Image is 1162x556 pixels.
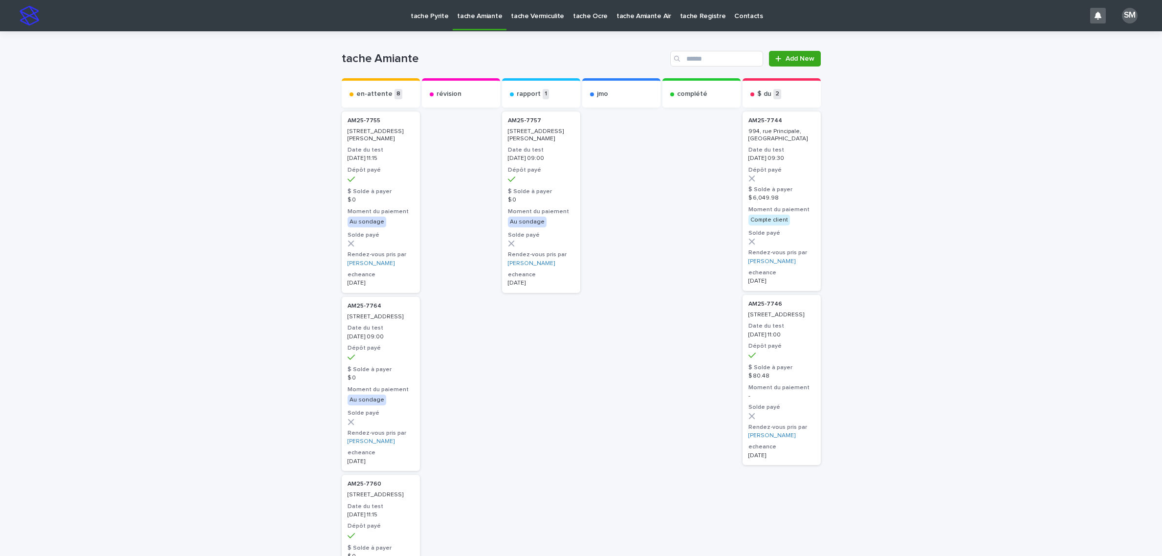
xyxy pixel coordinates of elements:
[748,322,815,330] h3: Date du test
[748,373,815,379] p: $ 80.48
[748,443,815,451] h3: echeance
[508,208,574,216] h3: Moment du paiement
[348,188,414,196] h3: $ Solde à payer
[502,111,580,293] a: AM25-7757 [STREET_ADDRESS][PERSON_NAME]Date du test[DATE] 09:00Dépôt payé$ Solde à payer$ 0Moment...
[748,206,815,214] h3: Moment du paiement
[508,146,574,154] h3: Date du test
[508,217,547,227] div: Au sondage
[748,278,815,285] p: [DATE]
[786,55,814,62] span: Add New
[348,146,414,154] h3: Date du test
[348,522,414,530] h3: Dépôt payé
[356,90,393,98] p: en-attente
[508,231,574,239] h3: Solde payé
[348,512,414,518] p: [DATE] 11:15
[508,197,574,203] p: $ 0
[748,364,815,372] h3: $ Solde à payer
[748,452,815,459] p: [DATE]
[348,438,395,445] a: [PERSON_NAME]
[437,90,461,98] p: révision
[348,260,395,267] a: [PERSON_NAME]
[508,251,574,259] h3: Rendez-vous pris par
[748,342,815,350] h3: Dépôt payé
[508,166,574,174] h3: Dépôt payé
[748,432,795,439] a: [PERSON_NAME]
[348,449,414,457] h3: echeance
[348,375,414,381] p: $ 0
[20,6,39,25] img: stacker-logo-s-only.png
[748,258,795,265] a: [PERSON_NAME]
[748,423,815,431] h3: Rendez-vous pris par
[670,51,763,67] input: Search
[348,544,414,552] h3: $ Solde à payer
[748,117,815,124] p: AM25-7744
[348,166,414,174] h3: Dépôt payé
[348,481,414,488] p: AM25-7760
[348,409,414,417] h3: Solde payé
[748,229,815,237] h3: Solde payé
[348,271,414,279] h3: echeance
[348,155,414,162] p: [DATE] 11:15
[748,128,815,142] p: 994, rue Principale, [GEOGRAPHIC_DATA]
[748,215,790,225] div: Compte client
[748,249,815,257] h3: Rendez-vous pris par
[748,155,815,162] p: [DATE] 09:30
[748,393,815,400] p: -
[508,280,574,287] p: [DATE]
[748,146,815,154] h3: Date du test
[748,332,815,338] p: [DATE] 11:00
[348,491,414,498] p: [STREET_ADDRESS]
[748,166,815,174] h3: Dépôt payé
[348,429,414,437] h3: Rendez-vous pris par
[348,366,414,374] h3: $ Solde à payer
[508,128,574,142] p: [STREET_ADDRESS][PERSON_NAME]
[748,384,815,392] h3: Moment du paiement
[543,89,549,99] p: 1
[743,111,821,291] a: AM25-7744 994, rue Principale, [GEOGRAPHIC_DATA]Date du test[DATE] 09:30Dépôt payé$ Solde à payer...
[508,260,555,267] a: [PERSON_NAME]
[342,111,420,293] a: AM25-7755 [STREET_ADDRESS][PERSON_NAME]Date du test[DATE] 11:15Dépôt payé$ Solde à payer$ 0Moment...
[348,313,414,320] p: [STREET_ADDRESS]
[348,117,414,124] p: AM25-7755
[517,90,541,98] p: rapport
[348,197,414,203] p: $ 0
[348,303,414,310] p: AM25-7764
[1122,8,1138,23] div: SM
[348,334,414,340] p: [DATE] 09:00
[348,458,414,465] p: [DATE]
[348,503,414,511] h3: Date du test
[748,403,815,411] h3: Solde payé
[508,117,574,124] p: AM25-7757
[508,271,574,279] h3: echeance
[597,90,608,98] p: jmo
[769,51,820,67] a: Add New
[342,52,667,66] h1: tache Amiante
[348,128,414,142] p: [STREET_ADDRESS][PERSON_NAME]
[757,90,771,98] p: $ du
[508,188,574,196] h3: $ Solde à payer
[348,324,414,332] h3: Date du test
[748,311,815,318] p: [STREET_ADDRESS]
[348,208,414,216] h3: Moment du paiement
[508,155,574,162] p: [DATE] 09:00
[348,395,386,405] div: Au sondage
[395,89,402,99] p: 8
[348,217,386,227] div: Au sondage
[748,186,815,194] h3: $ Solde à payer
[748,195,815,201] p: $ 6,049.98
[348,251,414,259] h3: Rendez-vous pris par
[748,301,815,308] p: AM25-7746
[748,269,815,277] h3: echeance
[342,297,420,471] a: AM25-7764 [STREET_ADDRESS]Date du test[DATE] 09:00Dépôt payé$ Solde à payer$ 0Moment du paiementA...
[348,386,414,394] h3: Moment du paiement
[743,295,821,465] a: AM25-7746 [STREET_ADDRESS]Date du test[DATE] 11:00Dépôt payé$ Solde à payer$ 80.48Moment du paiem...
[348,344,414,352] h3: Dépôt payé
[677,90,707,98] p: complété
[348,231,414,239] h3: Solde payé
